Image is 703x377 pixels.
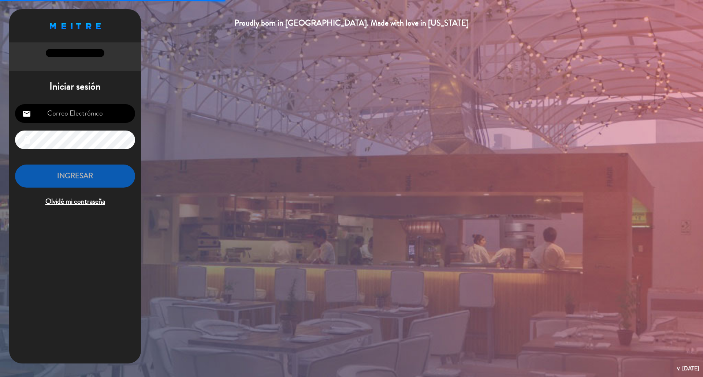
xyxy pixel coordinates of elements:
i: email [22,109,31,118]
i: lock [22,136,31,144]
button: INGRESAR [15,165,135,188]
span: Olvidé mi contraseña [15,196,135,208]
div: v. [DATE] [677,363,699,373]
input: Correo Electrónico [15,104,135,123]
h1: Iniciar sesión [9,80,141,93]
